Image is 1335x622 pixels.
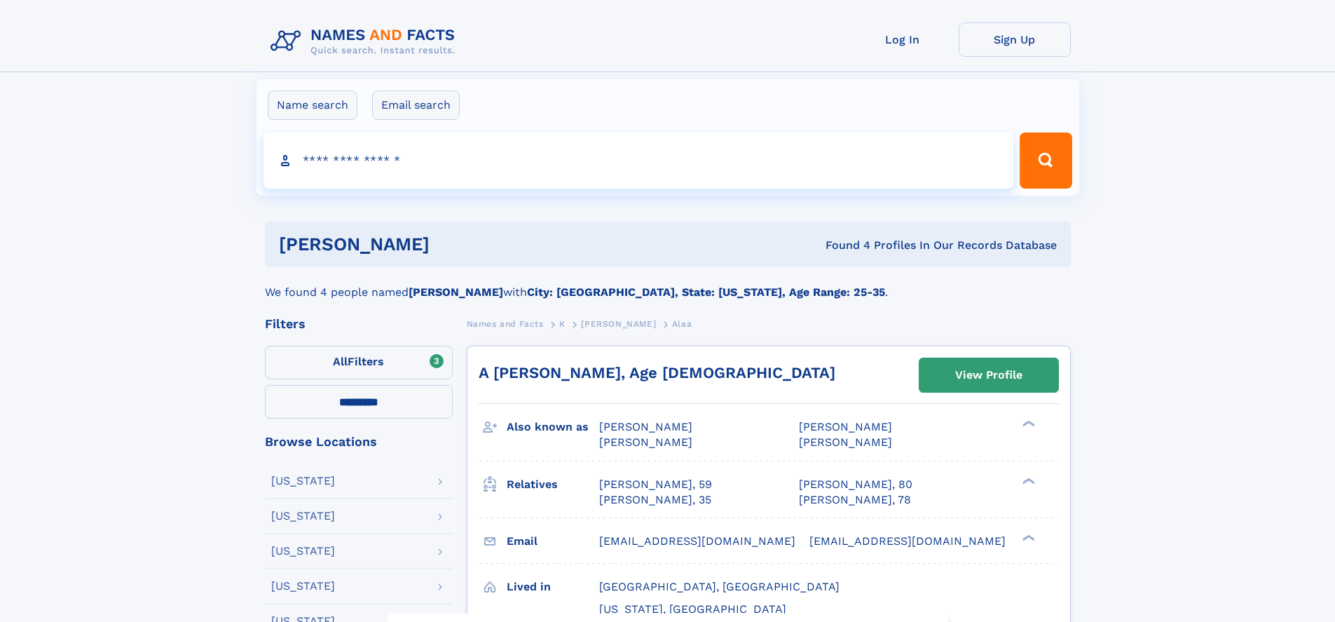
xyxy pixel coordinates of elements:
[265,435,453,448] div: Browse Locations
[599,534,795,548] span: [EMAIL_ADDRESS][DOMAIN_NAME]
[372,90,460,120] label: Email search
[847,22,959,57] a: Log In
[507,415,599,439] h3: Also known as
[627,238,1057,253] div: Found 4 Profiles In Our Records Database
[799,435,892,449] span: [PERSON_NAME]
[799,492,911,508] a: [PERSON_NAME], 78
[507,473,599,496] h3: Relatives
[959,22,1071,57] a: Sign Up
[279,236,628,253] h1: [PERSON_NAME]
[1019,476,1036,485] div: ❯
[507,575,599,599] h3: Lived in
[581,319,656,329] span: [PERSON_NAME]
[527,285,885,299] b: City: [GEOGRAPHIC_DATA], State: [US_STATE], Age Range: 25-35
[507,529,599,553] h3: Email
[479,364,835,381] a: A [PERSON_NAME], Age [DEMOGRAPHIC_DATA]
[467,315,544,332] a: Names and Facts
[599,602,786,616] span: [US_STATE], [GEOGRAPHIC_DATA]
[919,358,1058,392] a: View Profile
[263,133,1014,189] input: search input
[599,492,711,508] a: [PERSON_NAME], 35
[559,315,566,332] a: K
[799,477,912,492] a: [PERSON_NAME], 80
[599,477,712,492] a: [PERSON_NAME], 59
[1019,533,1036,542] div: ❯
[265,267,1071,301] div: We found 4 people named with .
[268,90,357,120] label: Name search
[333,355,348,368] span: All
[271,546,335,557] div: [US_STATE]
[559,319,566,329] span: K
[409,285,503,299] b: [PERSON_NAME]
[799,420,892,433] span: [PERSON_NAME]
[265,318,453,330] div: Filters
[265,346,453,379] label: Filters
[581,315,656,332] a: [PERSON_NAME]
[599,420,692,433] span: [PERSON_NAME]
[271,511,335,522] div: [US_STATE]
[599,435,692,449] span: [PERSON_NAME]
[271,581,335,592] div: [US_STATE]
[809,534,1006,548] span: [EMAIL_ADDRESS][DOMAIN_NAME]
[1019,419,1036,428] div: ❯
[955,359,1022,391] div: View Profile
[599,580,840,593] span: [GEOGRAPHIC_DATA], [GEOGRAPHIC_DATA]
[271,475,335,487] div: [US_STATE]
[1020,133,1072,189] button: Search Button
[265,22,467,60] img: Logo Names and Facts
[672,319,692,329] span: Alaa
